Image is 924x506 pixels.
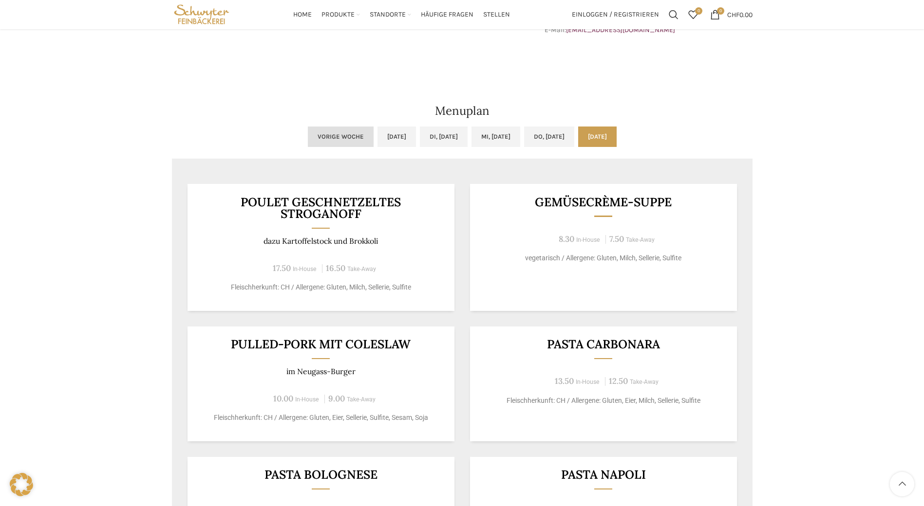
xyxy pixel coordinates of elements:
[273,393,293,404] span: 10.00
[683,5,703,24] div: Meine Wunschliste
[321,10,355,19] span: Produkte
[326,263,345,273] span: 16.50
[199,367,442,376] p: im Neugass-Burger
[273,263,291,273] span: 17.50
[482,253,725,263] p: vegetarisch / Allergene: Gluten, Milch, Sellerie, Sulfite
[199,469,442,481] h3: Pasta Bolognese
[377,126,416,147] a: [DATE]
[567,5,664,24] a: Einloggen / Registrieren
[199,413,442,423] p: Fleischherkunft: CH / Allergene: Gluten, Eier, Sellerie, Sulfite, Sesam, Soja
[727,10,753,18] bdi: 0.00
[199,338,442,350] h3: Pulled-Pork mit Coleslaw
[483,5,510,24] a: Stellen
[683,5,703,24] a: 0
[295,396,319,403] span: In-House
[727,10,739,18] span: CHF
[321,5,360,24] a: Produkte
[483,10,510,19] span: Stellen
[609,234,624,244] span: 7.50
[199,282,442,292] p: Fleischherkunft: CH / Allergene: Gluten, Milch, Sellerie, Sulfite
[717,7,724,15] span: 0
[421,5,473,24] a: Häufige Fragen
[421,10,473,19] span: Häufige Fragen
[293,10,312,19] span: Home
[559,234,574,244] span: 8.30
[626,236,655,243] span: Take-Away
[609,376,628,386] span: 12.50
[471,126,520,147] a: Mi, [DATE]
[664,5,683,24] a: Suchen
[347,396,376,403] span: Take-Away
[578,126,617,147] a: [DATE]
[576,236,600,243] span: In-House
[482,196,725,208] h3: Gemüsecrème-Suppe
[293,266,317,272] span: In-House
[705,5,757,24] a: 0 CHF0.00
[172,10,232,18] a: Site logo
[572,11,659,18] span: Einloggen / Registrieren
[890,472,914,496] a: Scroll to top button
[308,126,374,147] a: Vorige Woche
[370,5,411,24] a: Standorte
[293,5,312,24] a: Home
[566,26,675,34] a: [EMAIL_ADDRESS][DOMAIN_NAME]
[199,236,442,246] p: dazu Kartoffelstock und Brokkoli
[555,376,574,386] span: 13.50
[482,469,725,481] h3: Pasta Napoli
[482,396,725,406] p: Fleischherkunft: CH / Allergene: Gluten, Eier, Milch, Sellerie, Sulfite
[576,379,600,385] span: In-House
[370,10,406,19] span: Standorte
[328,393,345,404] span: 9.00
[630,379,659,385] span: Take-Away
[695,7,702,15] span: 0
[172,105,753,117] h2: Menuplan
[482,338,725,350] h3: Pasta Carbonara
[236,5,566,24] div: Main navigation
[199,196,442,220] h3: Poulet Geschnetzeltes Stroganoff
[420,126,468,147] a: Di, [DATE]
[524,126,574,147] a: Do, [DATE]
[347,266,376,272] span: Take-Away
